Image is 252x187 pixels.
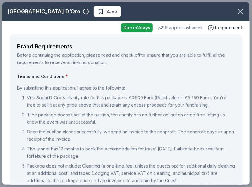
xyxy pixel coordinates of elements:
button: Requirements [208,24,245,31]
div: 9 applies last week [158,24,203,31]
label: Terms and Conditions [17,73,235,79]
div: Before continuing the application, please read and check off to ensure that you are able to fulfi... [17,51,235,66]
div: Due in 2 days [121,23,153,32]
p: The winner has 12 months to book the accommodation for travel [DATE]. Failure to book results in ... [27,145,235,160]
div: [GEOGRAPHIC_DATA] D’Oro [7,7,80,16]
p: By submitting this application, I agree to the following: [17,84,235,92]
span: Requirements [215,24,245,31]
p: Once the auction closes successfully, we send an invoice to the nonprofit. The nonprofit pays us ... [27,128,235,143]
p: Villa Sogni D'Oro's charity rate for this package is €3.500 Euro (Retail value is €5.250 Euro). Y... [27,94,235,109]
span: Save [106,8,117,15]
div: Brand Requirements [17,42,235,51]
p: Package does not include: Cleaning (a one-time fee, unless the guests opt for additional daily cl... [27,162,235,184]
p: If the package doesn’t sell at the auction, the charity has no further obligation aside from lett... [27,111,235,126]
button: Save [94,6,121,17]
